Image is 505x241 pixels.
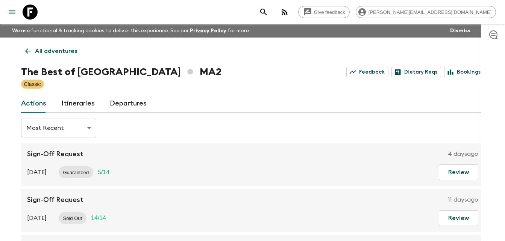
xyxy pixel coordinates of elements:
[5,5,20,20] button: menu
[356,6,496,18] div: [PERSON_NAME][EMAIL_ADDRESS][DOMAIN_NAME]
[310,9,349,15] span: Give feedback
[444,67,484,77] a: Bookings
[24,80,41,88] p: Classic
[21,44,81,59] a: All adventures
[27,168,47,177] p: [DATE]
[448,149,478,158] p: 4 days ago
[21,65,221,80] h1: The Best of [GEOGRAPHIC_DATA] MA2
[439,164,478,180] button: Review
[391,67,441,77] a: Dietary Reqs
[21,95,46,113] a: Actions
[190,28,226,33] a: Privacy Policy
[346,67,388,77] a: Feedback
[35,47,77,56] p: All adventures
[21,117,96,139] div: Most Recent
[93,166,114,178] div: Trip Fill
[59,215,87,221] span: Sold Out
[61,95,95,113] a: Itineraries
[91,214,106,223] p: 14 / 14
[98,168,109,177] p: 5 / 14
[364,9,496,15] span: [PERSON_NAME][EMAIL_ADDRESS][DOMAIN_NAME]
[86,212,111,224] div: Trip Fill
[448,26,472,36] button: Dismiss
[298,6,350,18] a: Give feedback
[59,170,94,175] span: Guaranteed
[256,5,271,20] button: search adventures
[27,195,83,204] p: Sign-Off Request
[439,210,478,226] button: Review
[27,149,83,158] p: Sign-Off Request
[9,24,253,38] p: We use functional & tracking cookies to deliver this experience. See our for more.
[448,195,478,204] p: 11 days ago
[110,95,147,113] a: Departures
[27,214,47,223] p: [DATE]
